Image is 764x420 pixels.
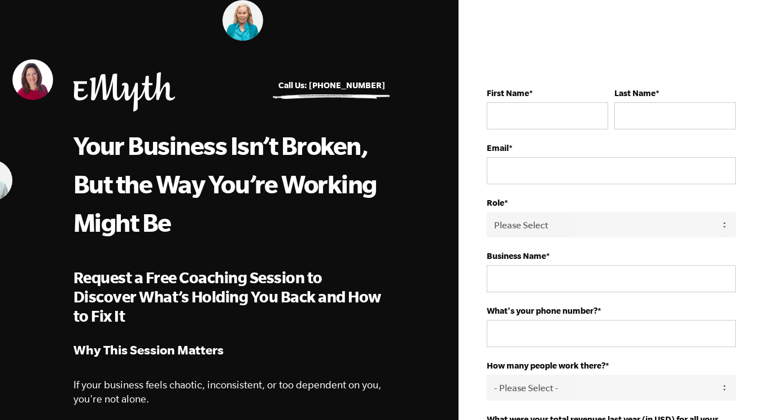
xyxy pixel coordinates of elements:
strong: How many people work there? [487,361,605,370]
span: If your business feels chaotic, inconsistent, or too dependent on you, you're not alone. [73,379,381,405]
iframe: Chat Widget [708,366,764,420]
strong: Email [487,143,509,153]
strong: Last Name [614,88,656,98]
strong: First Name [487,88,529,98]
a: Call Us: [PHONE_NUMBER] [278,80,385,90]
strong: Why This Session Matters [73,343,224,357]
img: Vicky Gavrias, EMyth Business Coach [12,59,53,100]
strong: What's your phone number? [487,306,597,315]
img: EMyth [73,72,175,111]
strong: Business Name [487,251,546,261]
span: Your Business Isn’t Broken, But the Way You’re Working Might Be [73,131,377,236]
strong: Role [487,198,504,207]
span: Request a Free Coaching Session to Discover What’s Holding You Back and How to Fix It [73,269,381,324]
